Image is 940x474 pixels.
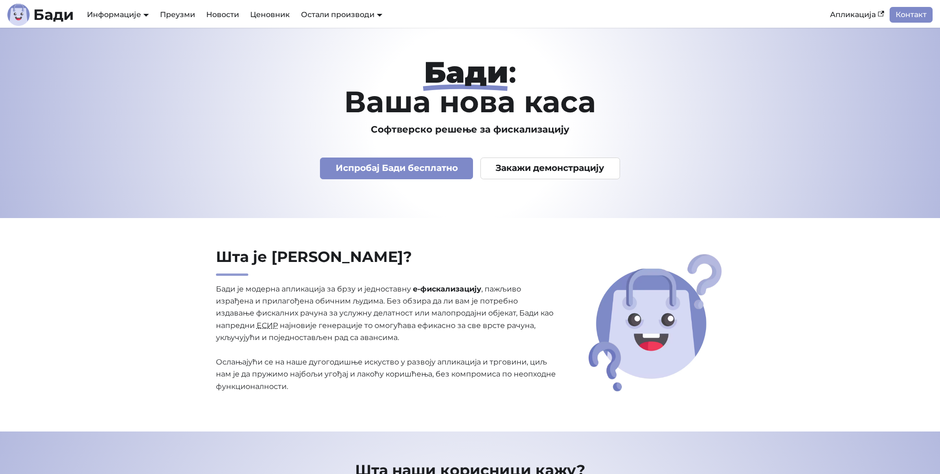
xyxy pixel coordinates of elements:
a: Ценовник [245,7,295,23]
a: Остали производи [301,10,382,19]
a: Новости [201,7,245,23]
a: Преузми [154,7,201,23]
h3: Софтверско решење за фискализацију [172,124,768,135]
a: Апликација [824,7,890,23]
h1: : Ваша нова каса [172,57,768,116]
b: Бади [33,7,74,22]
strong: Бади [424,54,509,90]
abbr: Електронски систем за издавање рачуна [257,321,278,330]
p: Бади је модерна апликација за брзу и једноставну , пажљиво израђена и прилагођена обичним људима.... [216,283,557,393]
img: Лого [7,4,30,26]
a: Закажи демонстрацију [480,158,620,179]
a: Информације [87,10,149,19]
a: ЛогоБади [7,4,74,26]
strong: е-фискализацију [413,285,481,293]
a: Контакт [890,7,933,23]
h2: Шта је [PERSON_NAME]? [216,248,557,276]
a: Испробај Бади бесплатно [320,158,473,179]
img: Шта је Бади? [585,251,725,395]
